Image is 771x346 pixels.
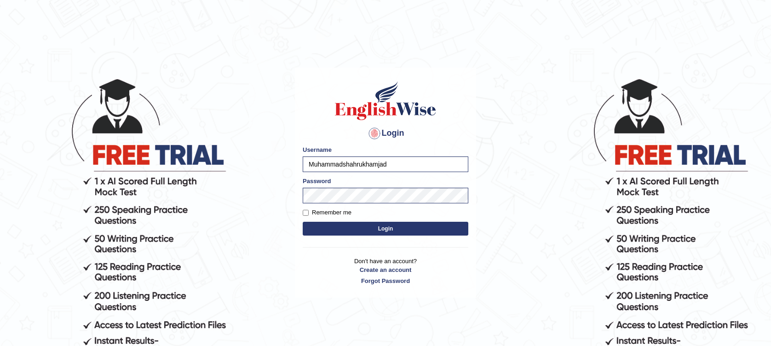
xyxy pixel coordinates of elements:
label: Password [303,177,331,185]
label: Remember me [303,208,351,217]
label: Username [303,145,332,154]
button: Login [303,222,468,236]
p: Don't have an account? [303,257,468,285]
img: Logo of English Wise sign in for intelligent practice with AI [333,80,438,121]
a: Forgot Password [303,277,468,285]
a: Create an account [303,265,468,274]
input: Remember me [303,210,309,216]
h4: Login [303,126,468,141]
